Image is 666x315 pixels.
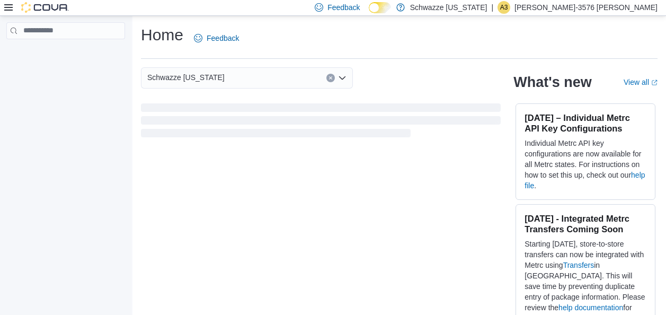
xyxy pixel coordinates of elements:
span: Loading [141,106,501,139]
a: Transfers [563,261,594,269]
input: Dark Mode [369,2,391,13]
p: Schwazze [US_STATE] [410,1,487,14]
h1: Home [141,24,183,46]
h2: What's new [513,74,591,91]
a: View allExternal link [624,78,658,86]
button: Clear input [326,74,335,82]
svg: External link [651,80,658,86]
h3: [DATE] - Integrated Metrc Transfers Coming Soon [525,213,646,234]
p: Individual Metrc API key configurations are now available for all Metrc states. For instructions ... [525,138,646,191]
a: help file [525,171,645,190]
a: help documentation [558,303,623,312]
img: Cova [21,2,69,13]
p: | [491,1,493,14]
span: Feedback [327,2,360,13]
div: Alexis-3576 Garcia-Ortega [498,1,510,14]
h3: [DATE] – Individual Metrc API Key Configurations [525,112,646,134]
button: Open list of options [338,74,347,82]
span: Feedback [207,33,239,43]
span: A3 [500,1,508,14]
nav: Complex example [6,41,125,67]
span: Schwazze [US_STATE] [147,71,225,84]
p: [PERSON_NAME]-3576 [PERSON_NAME] [514,1,658,14]
a: Feedback [190,28,243,49]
